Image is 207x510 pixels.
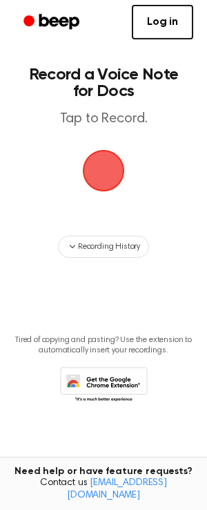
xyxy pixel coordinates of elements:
span: Recording History [78,240,140,253]
p: Tap to Record. [25,111,182,128]
p: Tired of copying and pasting? Use the extension to automatically insert your recordings. [11,335,196,356]
span: Contact us [8,478,199,502]
h1: Record a Voice Note for Docs [25,66,182,100]
a: Beep [14,9,92,36]
a: [EMAIL_ADDRESS][DOMAIN_NAME] [67,478,167,500]
a: Log in [132,5,193,39]
img: Beep Logo [83,150,124,191]
button: Recording History [58,236,149,258]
